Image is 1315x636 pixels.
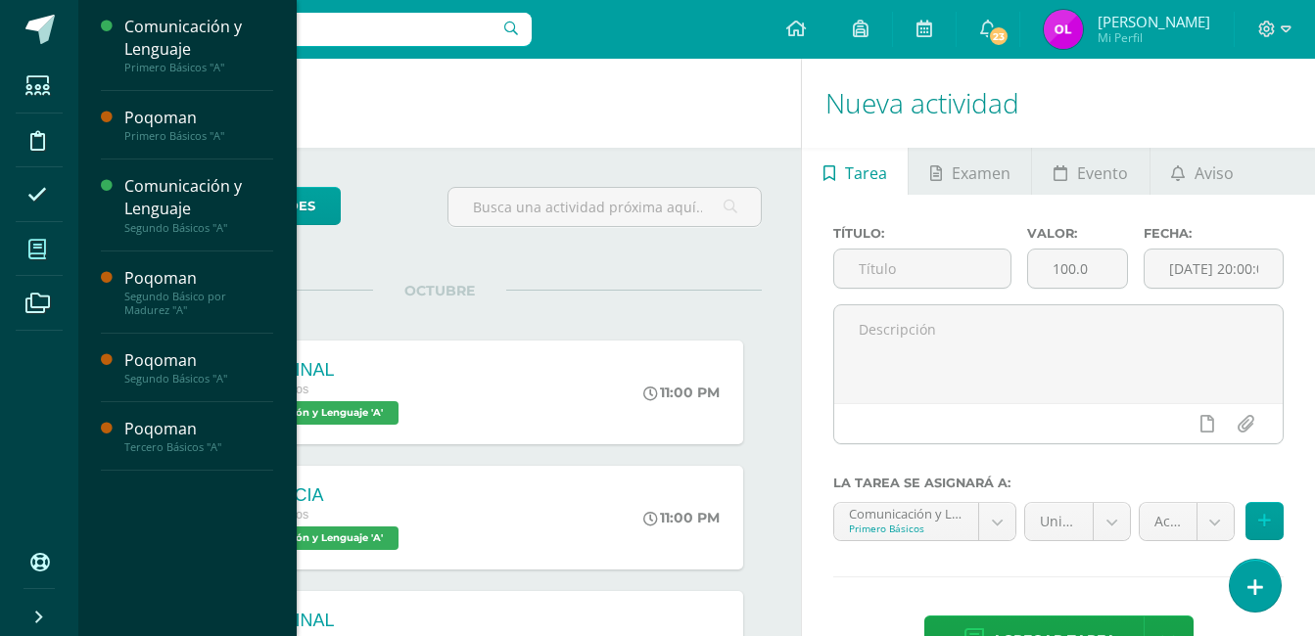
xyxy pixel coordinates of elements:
label: Valor: [1027,226,1128,241]
input: Busca una actividad próxima aquí... [448,188,761,226]
a: Aviso [1151,148,1255,195]
span: Mi Perfil [1098,29,1210,46]
label: Título: [833,226,1011,241]
div: ACTITUDINAL [219,360,403,381]
div: Comunicación y Lenguaje [124,16,273,61]
span: Aviso [1195,150,1234,197]
input: Busca un usuario... [91,13,532,46]
span: Unidad 4 [1040,503,1078,540]
img: 443cebf6bb9f7683c39c149316ce9694.png [1044,10,1083,49]
span: Comunicación y Lenguaje 'A' [219,526,399,550]
div: ASISTENCIA [219,485,403,506]
label: Fecha: [1144,226,1284,241]
a: Unidad 4 [1025,503,1130,540]
label: La tarea se asignará a: [833,476,1284,490]
a: Comunicación y LenguajePrimero Básicos "A" [124,16,273,74]
span: Examen [952,150,1010,197]
div: Poqoman [124,107,273,129]
a: Actitudinal (5.0%) [1140,503,1234,540]
span: Comunicación y Lenguaje 'A' [219,401,399,425]
a: Evento [1032,148,1149,195]
span: 23 [988,25,1010,47]
div: Segundo Básicos "A" [124,221,273,235]
h1: Actividades [102,59,777,148]
div: Primero Básicos [849,522,963,535]
a: PoqomanTercero Básicos "A" [124,418,273,454]
input: Título [834,250,1010,288]
h1: Nueva actividad [825,59,1292,148]
span: OCTUBRE [373,282,506,299]
div: Comunicación y Lenguaje [124,175,273,220]
div: Tercero Básicos "A" [124,440,273,454]
a: PoqomanSegundo Básicos "A" [124,349,273,386]
div: Poqoman [124,418,273,440]
div: 11:00 PM [643,384,720,401]
a: PoqomanSegundo Básico por Madurez "A" [124,267,273,317]
div: Primero Básicos "A" [124,129,273,143]
span: Evento [1077,150,1128,197]
div: Poqoman [124,349,273,372]
a: PoqomanPrimero Básicos "A" [124,107,273,143]
a: Examen [909,148,1031,195]
a: Comunicación y LenguajeSegundo Básicos "A" [124,175,273,234]
div: Primero Básicos "A" [124,61,273,74]
span: [PERSON_NAME] [1098,12,1210,31]
span: Tarea [845,150,887,197]
span: Actitudinal (5.0%) [1154,503,1182,540]
div: Segundo Básico por Madurez "A" [124,290,273,317]
div: Poqoman [124,267,273,290]
div: 11:00 PM [643,509,720,526]
a: Tarea [802,148,908,195]
input: Fecha de entrega [1145,250,1283,288]
div: Segundo Básicos "A" [124,372,273,386]
input: Puntos máximos [1028,250,1127,288]
a: Comunicación y Lenguaje 'A'Primero Básicos [834,503,1015,540]
div: Comunicación y Lenguaje 'A' [849,503,963,522]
